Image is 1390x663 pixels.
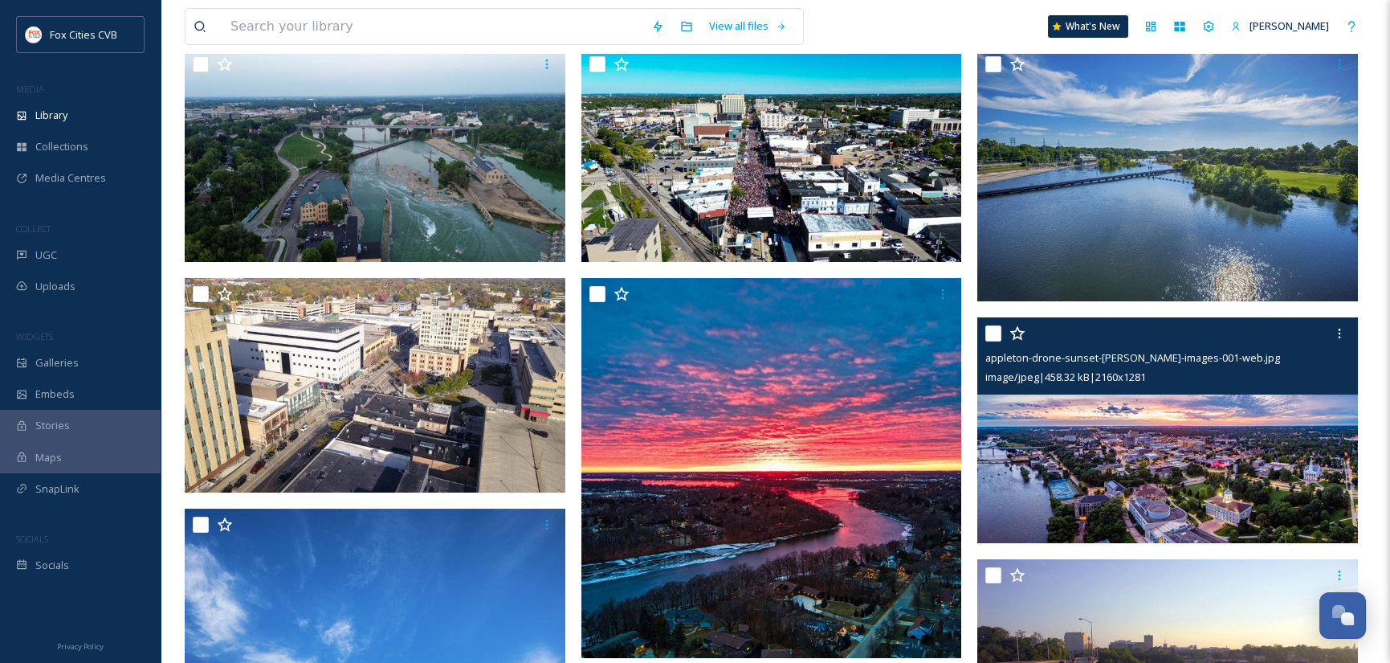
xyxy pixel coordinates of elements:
[35,450,62,465] span: Maps
[581,48,962,263] img: Appleton Octoberfest Aerial.JPG
[701,10,795,42] a: View all files
[985,370,1146,384] span: image/jpeg | 458.32 kB | 2160 x 1281
[35,108,67,123] span: Library
[185,278,565,493] img: College Ave.jpg
[35,248,57,263] span: UGC
[35,558,69,573] span: Socials
[1319,592,1366,639] button: Open Chat
[16,223,51,235] span: COLLECT
[35,418,70,433] span: Stories
[581,278,962,658] img: December2020Sunset_AppletonWi_IG@pduimstra (2).jpg
[16,330,53,342] span: WIDGETS
[35,170,106,186] span: Media Centres
[1048,15,1128,38] a: What's New
[222,9,643,44] input: Search your library
[1249,18,1329,33] span: [PERSON_NAME]
[16,83,44,95] span: MEDIA
[185,48,565,263] img: Appleton Aerial Photos (1).JPG
[57,641,104,652] span: Privacy Policy
[977,48,1358,302] img: DowntownAppletonSkyline (7).jpg
[35,355,79,370] span: Galleries
[977,317,1358,543] img: appleton-drone-sunset-graham-images-001-web.jpg
[57,636,104,655] a: Privacy Policy
[35,279,75,294] span: Uploads
[26,27,42,43] img: images.png
[16,533,48,545] span: SOCIALS
[35,139,88,154] span: Collections
[50,27,117,42] span: Fox Cities CVB
[35,387,75,402] span: Embeds
[985,350,1280,365] span: appleton-drone-sunset-[PERSON_NAME]-images-001-web.jpg
[35,481,79,497] span: SnapLink
[1223,10,1337,42] a: [PERSON_NAME]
